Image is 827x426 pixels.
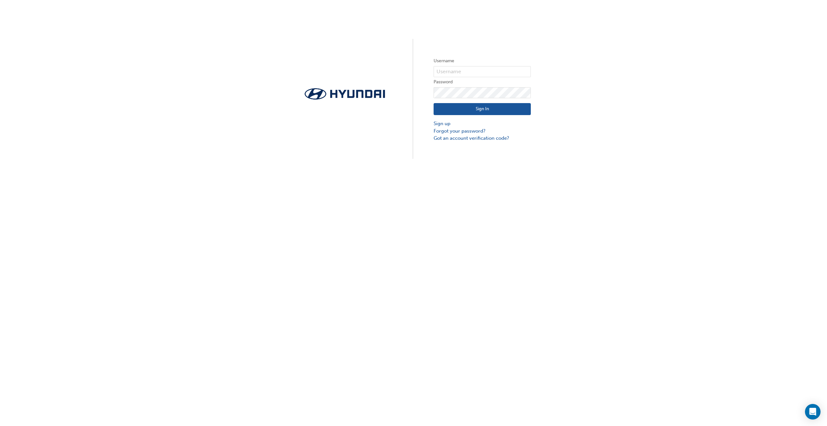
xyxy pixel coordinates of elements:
a: Sign up [434,120,531,127]
button: Sign In [434,103,531,115]
label: Username [434,57,531,65]
div: Open Intercom Messenger [805,404,821,420]
input: Username [434,66,531,77]
img: Trak [296,86,393,101]
a: Got an account verification code? [434,135,531,142]
a: Forgot your password? [434,127,531,135]
label: Password [434,78,531,86]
